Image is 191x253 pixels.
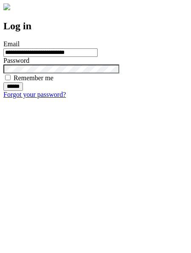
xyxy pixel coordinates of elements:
[3,57,29,64] label: Password
[14,74,53,82] label: Remember me
[3,3,10,10] img: logo-4e3dc11c47720685a147b03b5a06dd966a58ff35d612b21f08c02c0306f2b779.png
[3,40,20,48] label: Email
[3,20,188,32] h2: Log in
[3,91,66,98] a: Forgot your password?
